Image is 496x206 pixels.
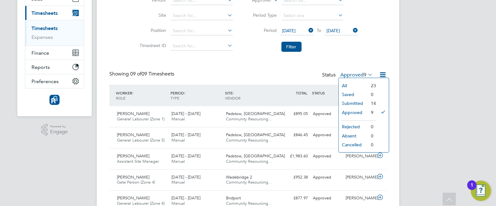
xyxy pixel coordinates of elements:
[310,172,343,183] div: Approved
[226,116,272,122] span: Community Resourcing…
[278,172,310,183] div: £952.38
[25,46,84,60] button: Finance
[223,87,278,104] div: SITE
[117,174,149,180] span: [PERSON_NAME]
[368,140,376,149] li: 0
[171,153,200,159] span: [DATE] - [DATE]
[171,174,200,180] span: [DATE] - [DATE]
[310,130,343,140] div: Approved
[171,116,185,122] span: Manual
[281,11,343,20] input: Select one
[364,72,366,78] span: 9
[343,151,376,161] div: [PERSON_NAME]
[171,179,185,185] span: Manual
[310,109,343,119] div: Approved
[226,201,272,206] span: Community Resourcing…
[25,20,84,45] div: Timesheets
[278,130,310,140] div: £846.45
[132,90,133,95] span: /
[32,64,50,70] span: Reports
[50,124,68,129] span: Powered by
[226,195,241,201] span: Bridport
[470,185,473,193] div: 1
[117,111,149,116] span: [PERSON_NAME]
[109,71,176,77] div: Showing
[310,87,343,99] div: STATUS
[368,108,376,117] li: 9
[339,99,368,108] li: Submitted
[226,153,285,159] span: Padstow, [GEOGRAPHIC_DATA]
[282,28,296,33] span: [DATE]
[339,122,368,131] li: Rejected
[138,43,166,48] label: Timesheet ID
[233,90,234,95] span: /
[278,109,310,119] div: £895.05
[226,132,285,137] span: Padstow, [GEOGRAPHIC_DATA]
[130,71,141,77] span: 09 of
[339,90,368,99] li: Saved
[50,129,68,135] span: Engage
[117,153,149,159] span: [PERSON_NAME]
[170,95,179,100] span: TYPE
[117,195,149,201] span: [PERSON_NAME]
[171,132,200,137] span: [DATE] - [DATE]
[249,12,277,18] label: Period Type
[41,124,68,136] a: Powered byEngage
[226,111,285,116] span: Padstow, [GEOGRAPHIC_DATA]
[343,172,376,183] div: [PERSON_NAME]
[368,131,376,140] li: 0
[184,90,185,95] span: /
[296,90,307,95] span: TOTAL
[130,71,174,77] span: 09 Timesheets
[226,159,272,164] span: Community Resourcing…
[171,111,200,116] span: [DATE] - [DATE]
[116,95,125,100] span: ROLE
[226,179,272,185] span: Community Resourcing…
[25,74,84,88] button: Preferences
[117,137,164,143] span: General Labourer (Zone 5)
[310,193,343,203] div: Approved
[171,137,185,143] span: Manual
[169,87,223,104] div: PERIOD
[25,95,84,105] a: Go to home page
[471,181,491,201] button: Open Resource Center, 1 new notification
[171,195,200,201] span: [DATE] - [DATE]
[339,140,368,149] li: Cancelled
[339,81,368,90] li: All
[278,151,310,161] div: £1,983.60
[343,193,376,203] div: [PERSON_NAME]
[226,137,272,143] span: Community Resourcing…
[171,42,233,51] input: Search for...
[226,174,252,180] span: Wadebridge 2
[25,60,84,74] button: Reports
[315,26,323,34] span: To
[49,95,60,105] img: resourcinggroup-logo-retina.png
[368,81,376,90] li: 23
[225,95,240,100] span: VENDOR
[138,12,166,18] label: Site
[117,179,155,185] span: Gate Person (Zone 4)
[171,11,233,20] input: Search for...
[368,122,376,131] li: 0
[340,72,373,78] label: Approved
[171,159,185,164] span: Manual
[138,27,166,33] label: Position
[278,193,310,203] div: £877.97
[25,6,84,20] button: Timesheets
[117,116,164,122] span: General Labourer (Zone 1)
[32,10,58,16] span: Timesheets
[117,132,149,137] span: [PERSON_NAME]
[171,201,185,206] span: Manual
[310,151,343,161] div: Approved
[339,108,368,117] li: Approved
[322,71,374,80] div: Status
[32,78,59,84] span: Preferences
[117,159,159,164] span: Assistant Site Manager
[114,87,169,104] div: WORKER
[368,99,376,108] li: 14
[249,27,277,33] label: Period
[339,131,368,140] li: Absent
[327,28,340,33] span: [DATE]
[32,34,53,40] a: Expenses
[32,25,58,31] a: Timesheets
